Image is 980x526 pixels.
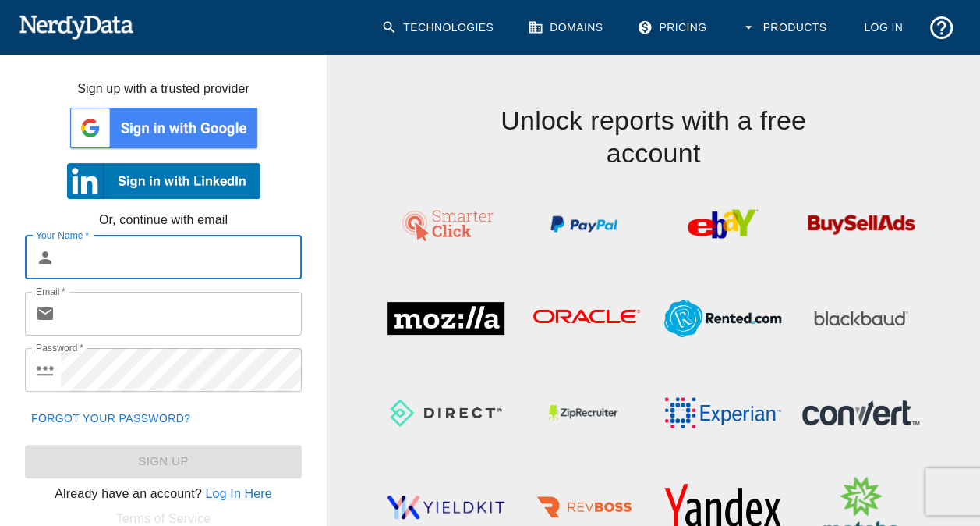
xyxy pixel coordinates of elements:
a: Log In Here [205,487,271,500]
img: NerdyData.com [19,11,133,42]
img: Oracle [525,283,642,354]
img: Mozilla [387,283,504,354]
img: Convert [802,378,919,448]
label: Password [36,341,83,354]
label: Email [36,285,65,298]
img: ZipRecruiter [525,378,642,448]
h4: Unlock reports with a free account [377,55,930,170]
img: Rented [664,283,781,354]
a: Technologies [372,8,506,48]
button: Support and Documentation [922,8,961,48]
img: PayPal [525,189,642,259]
img: SmarterClick [387,189,504,259]
a: Terms of Service [116,512,211,525]
img: Direct [387,378,504,448]
a: Pricing [628,8,719,48]
img: eBay [664,189,781,259]
img: BuySellAds [802,189,919,259]
a: Forgot your password? [25,404,196,433]
img: Experian [664,378,781,448]
label: Your Name [36,229,89,242]
img: Blackbaud [802,283,919,354]
a: Domains [518,8,615,48]
a: Log In [851,8,915,48]
button: Products [731,8,839,48]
